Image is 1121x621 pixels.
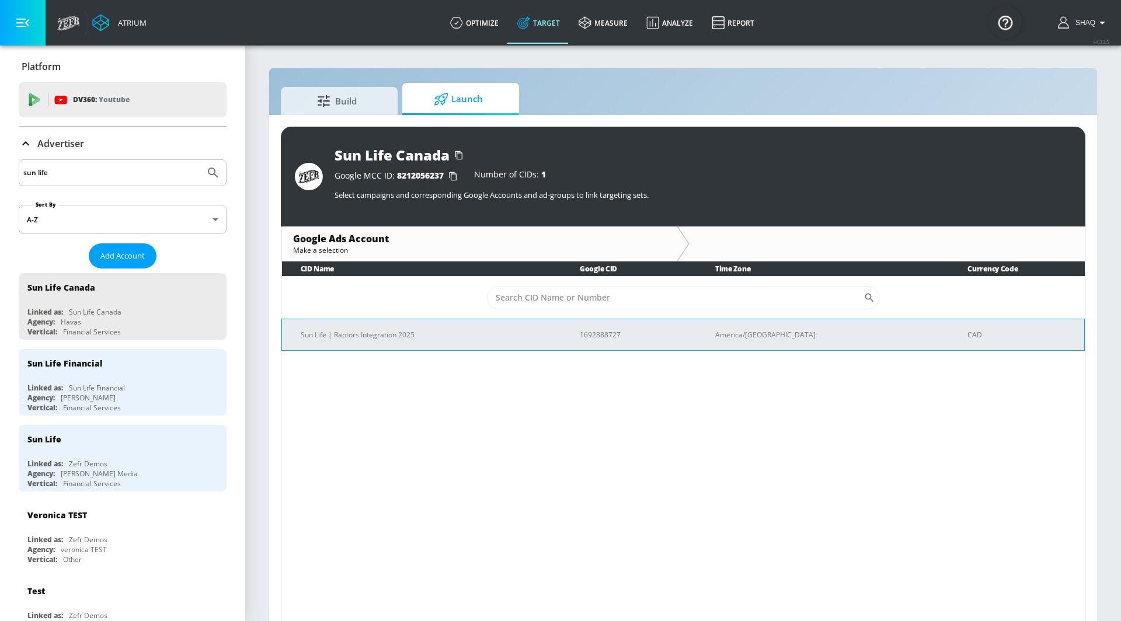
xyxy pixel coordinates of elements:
[697,261,949,276] th: Time Zone
[27,469,55,479] div: Agency:
[541,169,546,180] span: 1
[301,329,552,341] p: Sun Life | Raptors Integration 2025
[27,317,55,327] div: Agency:
[335,170,462,182] div: Google MCC ID:
[19,205,227,234] div: A-Z
[19,425,227,491] div: Sun LifeLinked as:Zefr DemosAgency:[PERSON_NAME] MediaVertical:Financial Services
[293,245,665,255] div: Make a selection
[73,93,130,106] p: DV360:
[27,358,103,369] div: Sun Life Financial
[27,282,95,293] div: Sun Life Canada
[92,14,147,32] a: Atrium
[99,93,130,106] p: Youtube
[69,610,107,620] div: Zefr Demos
[19,349,227,416] div: Sun Life FinancialLinked as:Sun Life FinancialAgency:[PERSON_NAME]Vertical:Financial Services
[281,226,677,261] div: Google Ads AccountMake a selection
[27,479,57,489] div: Vertical:
[63,554,82,564] div: Other
[569,2,637,44] a: measure
[702,2,764,44] a: Report
[989,6,1022,39] button: Open Resource Center
[27,585,45,596] div: Test
[637,2,702,44] a: Analyze
[293,87,381,115] span: Build
[19,273,227,340] div: Sun Life CanadaLinked as:Sun Life CanadaAgency:HavasVertical:Financial Services
[37,137,84,150] p: Advertiser
[27,434,61,445] div: Sun Life
[949,261,1084,276] th: Currency Code
[61,317,81,327] div: Havas
[100,249,145,263] span: Add Account
[27,554,57,564] div: Vertical:
[1071,19,1095,27] span: login as: shaquille.huang@zefr.com
[27,383,63,393] div: Linked as:
[61,393,116,403] div: [PERSON_NAME]
[19,127,227,160] div: Advertiser
[474,170,546,182] div: Number of CIDs:
[69,307,121,317] div: Sun Life Canada
[487,286,864,309] input: Search CID Name or Number
[335,190,1071,200] p: Select campaigns and corresponding Google Accounts and ad-groups to link targeting sets.
[487,286,879,309] div: Search CID Name or Number
[441,2,508,44] a: optimize
[27,459,63,469] div: Linked as:
[27,545,55,554] div: Agency:
[27,535,63,545] div: Linked as:
[715,329,939,341] p: America/[GEOGRAPHIC_DATA]
[397,170,444,181] span: 8212056237
[27,307,63,317] div: Linked as:
[580,329,687,341] p: 1692888727
[19,50,227,83] div: Platform
[561,261,697,276] th: Google CID
[293,232,665,245] div: Google Ads Account
[23,165,200,180] input: Search by name
[27,403,57,413] div: Vertical:
[69,459,107,469] div: Zefr Demos
[414,85,503,113] span: Launch
[63,479,121,489] div: Financial Services
[61,469,138,479] div: [PERSON_NAME] Media
[113,18,147,28] div: Atrium
[63,403,121,413] div: Financial Services
[1093,39,1109,45] span: v 4.33.5
[61,545,107,554] div: veronica TEST
[27,327,57,337] div: Vertical:
[33,201,58,208] label: Sort By
[335,145,450,165] div: Sun Life Canada
[967,329,1075,341] p: CAD
[1058,16,1109,30] button: Shaq
[27,510,87,521] div: Veronica TEST
[63,327,121,337] div: Financial Services
[27,393,55,403] div: Agency:
[69,535,107,545] div: Zefr Demos
[282,261,562,276] th: CID Name
[69,383,125,393] div: Sun Life Financial
[19,82,227,117] div: DV360: Youtube
[27,610,63,620] div: Linked as:
[19,501,227,567] div: Veronica TESTLinked as:Zefr DemosAgency:veronica TESTVertical:Other
[89,243,156,268] button: Add Account
[22,60,61,73] p: Platform
[200,160,226,186] button: Submit Search
[508,2,569,44] a: Target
